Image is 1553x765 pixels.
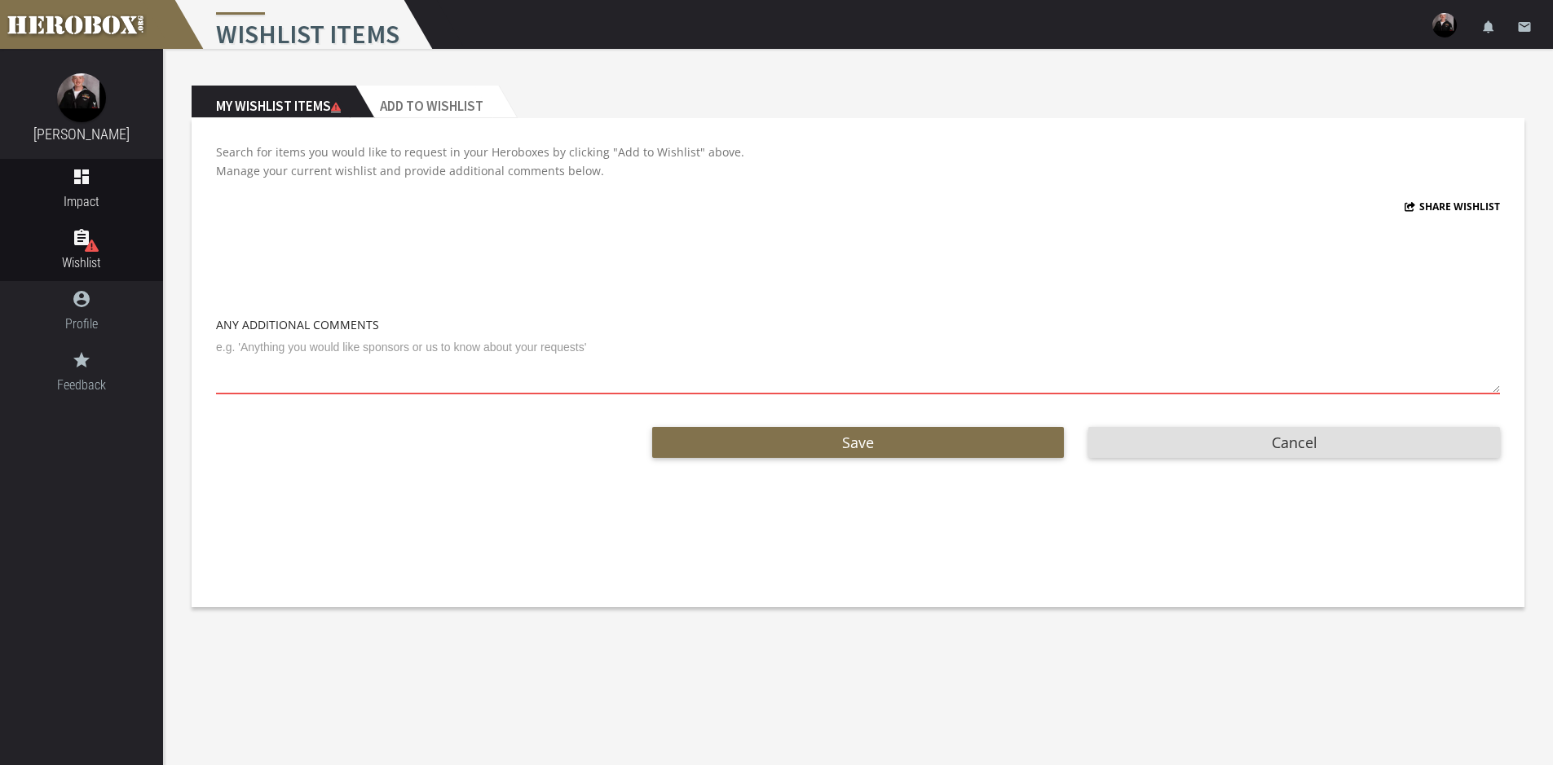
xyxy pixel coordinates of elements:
[216,315,379,334] label: Any Additional Comments
[72,228,91,248] i: assignment
[33,125,130,143] a: [PERSON_NAME]
[1088,427,1500,458] button: Cancel
[355,86,498,118] h2: Add to Wishlist
[216,143,1500,180] p: Search for items you would like to request in your Heroboxes by clicking "Add to Wishlist" above....
[57,73,106,122] img: image
[1405,197,1501,216] button: Share Wishlist
[1432,13,1457,37] img: user-image
[652,427,1064,458] button: Save
[1517,20,1532,34] i: email
[192,86,355,118] h2: My Wishlist Items
[842,433,874,452] span: Save
[1481,20,1496,34] i: notifications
